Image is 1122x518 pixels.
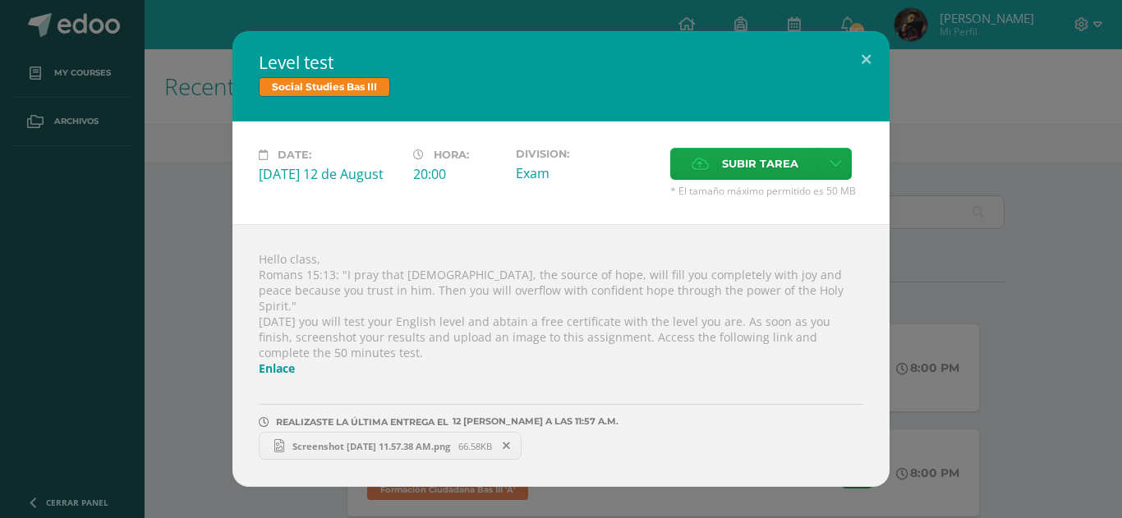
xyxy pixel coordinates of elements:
div: Exam [516,164,657,182]
div: Hello class, Romans 15:13: "I pray that [DEMOGRAPHIC_DATA], the source of hope, will fill you com... [232,224,890,487]
span: Remover entrega [493,437,521,455]
span: Hora: [434,149,469,161]
span: REALIZASTE LA ÚLTIMA ENTREGA EL [276,416,448,428]
div: 20:00 [413,165,503,183]
a: Enlace [259,360,295,376]
span: * El tamaño máximo permitido es 50 MB [670,184,863,198]
span: Date: [278,149,311,161]
span: Subir tarea [722,149,798,179]
span: Screenshot [DATE] 11.57.38 AM.png [284,440,458,452]
h2: Level test [259,51,863,74]
span: 66.58KB [458,440,492,452]
span: Social Studies Bas III [259,77,390,97]
div: [DATE] 12 de August [259,165,400,183]
a: Screenshot [DATE] 11.57.38 AM.png 66.58KB [259,432,522,460]
label: Division: [516,148,657,160]
button: Close (Esc) [843,31,890,87]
